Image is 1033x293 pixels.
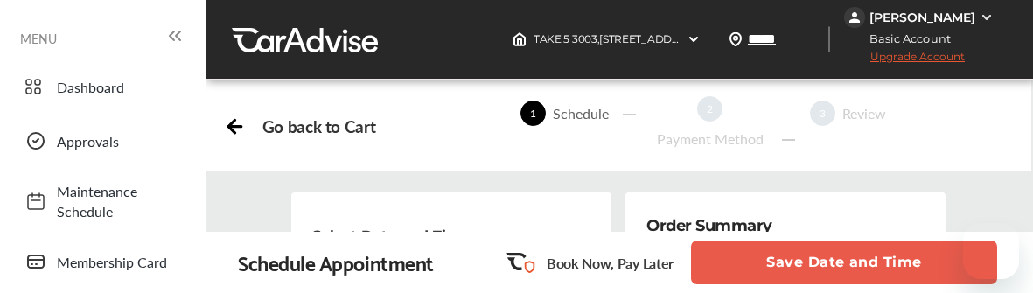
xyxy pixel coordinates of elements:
[16,172,188,230] a: Maintenance Schedule
[547,253,674,273] p: Book Now, Pay Later
[869,10,975,25] div: [PERSON_NAME]
[16,239,188,284] a: Membership Card
[963,223,1019,279] iframe: Button to launch messaging window
[828,26,830,52] img: header-divider.bc55588e.svg
[57,77,179,97] span: Dashboard
[687,32,701,46] img: header-down-arrow.9dd2ce7d.svg
[20,31,57,45] span: MENU
[238,250,434,275] div: Schedule Appointment
[844,7,865,28] img: jVpblrzwTbfkPYzPPzSLxeg0AAAAASUVORK5CYII=
[846,30,964,48] span: Basic Account
[729,32,743,46] img: location_vector.a44bc228.svg
[312,227,470,244] p: Select Date and Time
[57,252,179,272] span: Membership Card
[16,64,188,109] a: Dashboard
[691,241,997,284] button: Save Date and Time
[16,118,188,164] a: Approvals
[520,101,546,126] span: 1
[980,10,994,24] img: WGsFRI8htEPBVLJbROoPRyZpYNWhNONpIPPETTm6eUC0GeLEiAAAAAElFTkSuQmCC
[835,103,893,123] div: Review
[57,131,179,151] span: Approvals
[57,181,179,221] span: Maintenance Schedule
[262,116,375,136] div: Go back to Cart
[513,32,527,46] img: header-home-logo.8d720a4f.svg
[646,213,772,238] div: Order Summary
[650,129,771,149] div: Payment Method
[697,96,722,122] span: 2
[546,103,616,123] div: Schedule
[810,101,835,126] span: 3
[844,50,965,72] span: Upgrade Account
[534,32,777,45] span: TAKE 5 3003 , [STREET_ADDRESS] Mesa , AZ 85210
